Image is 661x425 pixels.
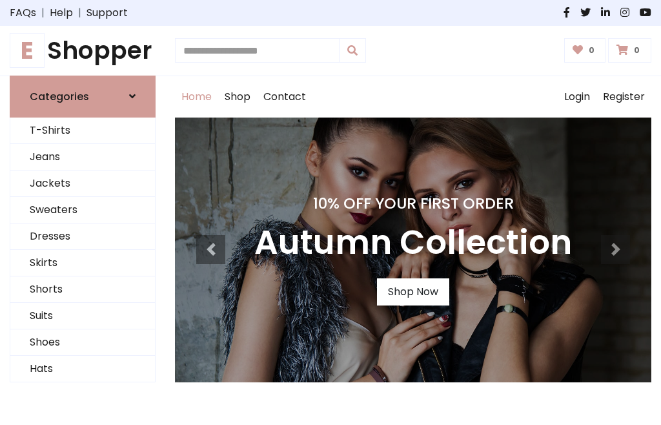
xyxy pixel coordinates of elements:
a: FAQs [10,5,36,21]
a: Help [50,5,73,21]
a: Home [175,76,218,118]
a: Shop [218,76,257,118]
a: T-Shirts [10,118,155,144]
h3: Autumn Collection [254,223,572,263]
span: 0 [631,45,643,56]
a: Suits [10,303,155,329]
a: EShopper [10,36,156,65]
span: E [10,33,45,68]
a: Support [86,5,128,21]
a: Login [558,76,596,118]
a: Jeans [10,144,155,171]
a: Jackets [10,171,155,197]
a: Categories [10,76,156,118]
span: | [73,5,86,21]
a: Register [596,76,651,118]
a: Contact [257,76,312,118]
h1: Shopper [10,36,156,65]
h6: Categories [30,90,89,103]
h4: 10% Off Your First Order [254,194,572,212]
a: Shop Now [377,278,449,306]
a: 0 [564,38,606,63]
a: Skirts [10,250,155,276]
a: Sweaters [10,197,155,223]
a: Shoes [10,329,155,356]
a: Shorts [10,276,155,303]
span: 0 [585,45,598,56]
span: | [36,5,50,21]
a: Hats [10,356,155,382]
a: Dresses [10,223,155,250]
a: 0 [608,38,651,63]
